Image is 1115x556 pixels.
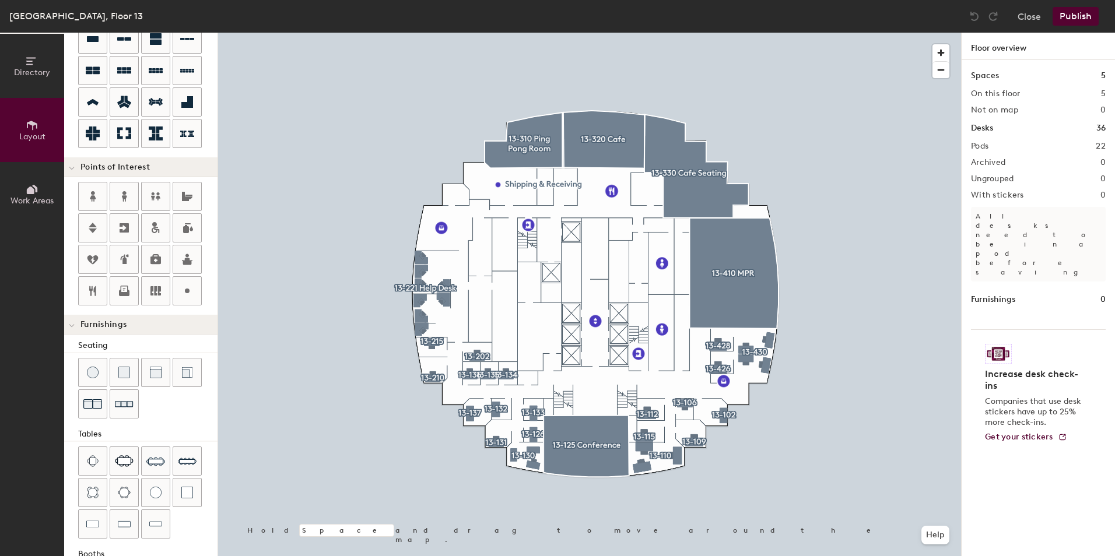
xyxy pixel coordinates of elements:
h2: 0 [1100,158,1106,167]
h4: Increase desk check-ins [985,368,1085,392]
h2: Pods [971,142,988,151]
button: Couch (middle) [141,358,170,387]
img: Cushion [118,367,130,378]
button: Help [921,526,949,544]
h1: Floor overview [962,33,1115,60]
h1: Desks [971,122,993,135]
span: Work Areas [10,196,54,206]
h1: Furnishings [971,293,1015,306]
button: Table (1x3) [110,509,139,539]
div: Seating [78,339,218,352]
img: Table (1x3) [118,518,131,530]
img: Table (1x4) [149,518,162,530]
img: Sticker logo [985,344,1012,364]
img: Couch (corner) [181,367,193,378]
h2: 0 [1100,105,1106,115]
button: Table (1x2) [78,509,107,539]
h2: On this floor [971,89,1021,98]
button: Six seat round table [110,478,139,507]
button: Table (1x4) [141,509,170,539]
img: Couch (x2) [83,395,102,413]
h1: 0 [1100,293,1106,306]
h2: Not on map [971,105,1018,115]
img: Six seat table [115,455,134,467]
img: Six seat round table [118,487,131,498]
button: Publish [1053,7,1099,26]
h1: 36 [1096,122,1106,135]
img: Redo [987,10,999,22]
img: Undo [969,10,980,22]
span: Points of Interest [80,163,150,172]
span: Get your stickers [985,432,1053,442]
h2: Ungrouped [971,174,1014,184]
p: Companies that use desk stickers have up to 25% more check-ins. [985,396,1085,428]
button: Six seat table [110,446,139,476]
h1: Spaces [971,69,999,82]
h2: 0 [1100,191,1106,200]
button: Couch (corner) [173,358,202,387]
img: Table (1x2) [86,518,99,530]
button: Couch (x2) [78,389,107,418]
div: Tables [78,428,218,441]
p: All desks need to be in a pod before saving [971,207,1106,281]
span: Furnishings [80,320,127,329]
button: Couch (x3) [110,389,139,418]
img: Couch (middle) [150,367,162,378]
button: Close [1018,7,1041,26]
button: Eight seat table [141,446,170,476]
button: Ten seat table [173,446,202,476]
h2: 0 [1100,174,1106,184]
button: Stool [78,358,107,387]
span: Directory [14,68,50,78]
span: Layout [19,132,45,142]
button: Cushion [110,358,139,387]
button: Four seat table [78,446,107,476]
h2: Archived [971,158,1005,167]
h2: With stickers [971,191,1024,200]
img: Ten seat table [178,452,197,470]
button: Four seat round table [78,478,107,507]
button: Table (round) [141,478,170,507]
img: Four seat table [87,455,99,467]
button: Table (1x1) [173,478,202,507]
img: Eight seat table [146,452,165,470]
img: Four seat round table [87,487,99,498]
img: Stool [87,367,99,378]
h1: 5 [1101,69,1106,82]
h2: 22 [1096,142,1106,151]
img: Table (1x1) [181,487,193,498]
img: Table (round) [150,487,162,498]
div: [GEOGRAPHIC_DATA], Floor 13 [9,9,143,23]
h2: 5 [1101,89,1106,98]
a: Get your stickers [985,432,1067,442]
img: Couch (x3) [115,395,134,413]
